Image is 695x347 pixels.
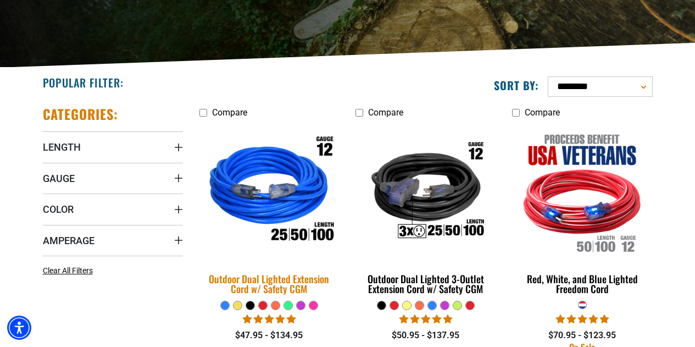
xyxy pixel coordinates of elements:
span: Compare [525,107,560,118]
a: Outdoor Dual Lighted 3-Outlet Extension Cord w/ Safety CGM Outdoor Dual Lighted 3-Outlet Extensio... [355,123,496,300]
summary: Color [43,194,183,224]
div: $47.95 - $134.95 [199,329,340,342]
span: 4.83 stars [243,314,296,324]
summary: Length [43,131,183,162]
span: Length [43,141,81,153]
div: Red, White, and Blue Lighted Freedom Cord [512,274,652,294]
span: Color [43,203,74,216]
img: Outdoor Dual Lighted Extension Cord w/ Safety CGM [192,122,346,262]
h2: Popular Filter: [43,75,124,90]
span: 5.00 stars [556,314,609,324]
span: Gauge [43,172,75,185]
a: Red, White, and Blue Lighted Freedom Cord Red, White, and Blue Lighted Freedom Cord [512,123,652,300]
div: Accessibility Menu [7,316,31,340]
span: 4.80 stars [399,314,452,324]
span: Compare [212,107,247,118]
a: Clear All Filters [43,265,97,277]
div: Outdoor Dual Lighted Extension Cord w/ Safety CGM [199,274,340,294]
img: Outdoor Dual Lighted 3-Outlet Extension Cord w/ Safety CGM [357,129,495,255]
label: Sort by: [494,78,539,92]
summary: Amperage [43,225,183,256]
div: Outdoor Dual Lighted 3-Outlet Extension Cord w/ Safety CGM [355,274,496,294]
h2: Categories: [43,106,119,123]
span: Compare [368,107,403,118]
div: $50.95 - $137.95 [355,329,496,342]
summary: Gauge [43,163,183,194]
div: $70.95 - $123.95 [512,329,652,342]
span: Clear All Filters [43,266,93,275]
a: Outdoor Dual Lighted Extension Cord w/ Safety CGM Outdoor Dual Lighted Extension Cord w/ Safety CGM [199,123,340,300]
span: Amperage [43,234,94,247]
img: Red, White, and Blue Lighted Freedom Cord [513,129,652,255]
